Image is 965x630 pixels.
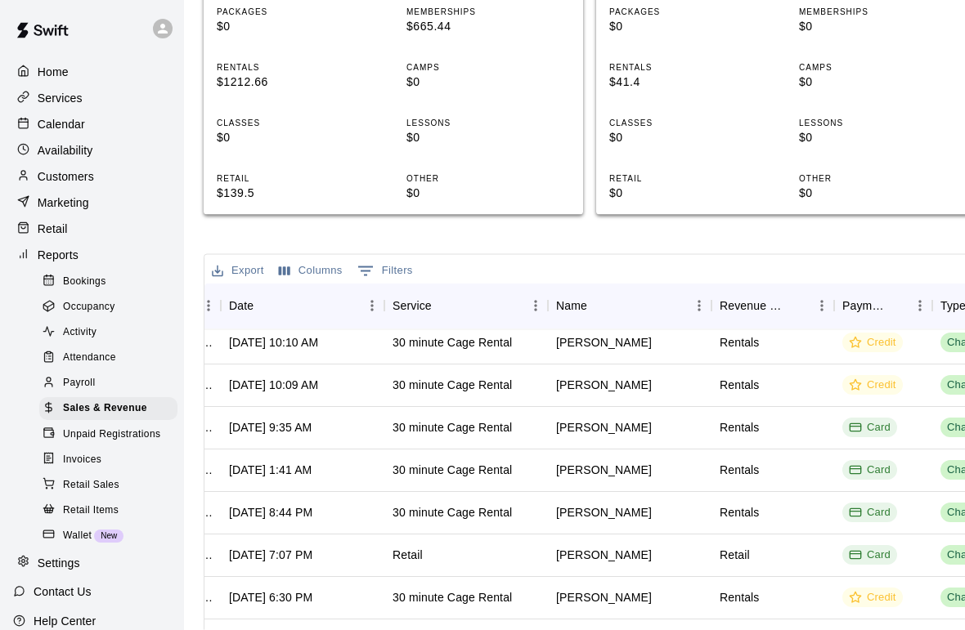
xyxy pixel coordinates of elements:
[38,91,83,107] p: Services
[393,378,512,394] div: 30 minute Cage Rental
[393,420,512,436] div: 30 minute Cage Rental
[217,185,380,202] p: $139.5
[556,335,652,351] div: Meagan Cipulli
[39,475,177,498] div: Retail Sales
[406,74,570,91] p: $0
[548,284,711,329] div: Name
[39,321,184,346] a: Activity
[217,129,380,146] p: $0
[720,547,750,564] div: Retail
[609,172,773,185] p: RETAIL
[34,584,92,601] p: Contact Us
[384,284,548,329] div: Service
[393,590,512,606] div: 30 minute Cage Rental
[849,506,891,521] div: Card
[849,421,891,436] div: Card
[229,547,312,564] div: Oct 13, 2025 at 7:07 PM
[556,378,652,394] div: Michael Maurer
[406,172,570,185] p: OTHER
[13,165,171,190] div: Customers
[63,503,119,520] span: Retail Items
[229,284,254,329] div: Date
[799,172,963,185] p: OTHER
[609,61,773,74] p: RENTALS
[720,505,760,521] div: Rentals
[39,397,184,422] a: Sales & Revenue
[556,590,652,606] div: Jonathan Ryan
[556,420,652,436] div: Ashley Redanz
[217,61,380,74] p: RENTALS
[406,61,570,74] p: CAMPS
[254,295,276,318] button: Sort
[229,335,318,351] div: Oct 14, 2025 at 10:10 AM
[849,336,896,351] div: Credit
[38,143,93,159] p: Availability
[799,129,963,146] p: $0
[13,552,171,576] div: Settings
[393,505,512,521] div: 30 minute Cage Rental
[229,378,318,394] div: Oct 14, 2025 at 10:09 AM
[38,248,79,264] p: Reports
[13,113,171,137] div: Calendar
[13,60,171,85] a: Home
[360,294,384,319] button: Menu
[208,258,268,284] button: Export
[908,294,932,319] button: Menu
[799,117,963,129] p: LESSONS
[217,74,380,91] p: $1212.66
[842,284,885,329] div: Payment Method
[556,505,652,521] div: Barry Hawkins
[39,398,177,421] div: Sales & Revenue
[523,294,548,319] button: Menu
[39,372,184,397] a: Payroll
[34,614,96,630] p: Help Center
[353,258,417,284] button: Show filters
[720,284,787,329] div: Revenue Category
[180,284,221,329] div: InvoiceId
[63,300,115,316] span: Occupancy
[39,373,177,395] div: Payroll
[38,221,68,238] p: Retail
[556,462,652,479] div: Ree Nguyen
[13,217,171,242] a: Retail
[556,547,652,564] div: Craig Casaletto
[393,462,512,479] div: 30 minute Cage Rental
[432,295,455,318] button: Sort
[196,294,221,319] button: Menu
[39,322,177,345] div: Activity
[810,294,834,319] button: Menu
[849,463,891,479] div: Card
[720,335,760,351] div: Rentals
[63,401,147,418] span: Sales & Revenue
[39,524,184,549] a: WalletNew
[229,462,312,479] div: Oct 14, 2025 at 1:41 AM
[849,591,896,606] div: Credit
[406,117,570,129] p: LESSONS
[63,376,95,392] span: Payroll
[13,191,171,216] div: Marketing
[38,556,80,572] p: Settings
[94,532,123,541] span: New
[13,87,171,111] a: Services
[609,6,773,18] p: PACKAGES
[609,185,773,202] p: $0
[38,65,69,81] p: Home
[38,117,85,133] p: Calendar
[63,275,106,291] span: Bookings
[609,117,773,129] p: CLASSES
[39,271,177,294] div: Bookings
[39,448,184,473] a: Invoices
[406,129,570,146] p: $0
[720,462,760,479] div: Rentals
[39,525,177,548] div: WalletNew
[799,74,963,91] p: $0
[217,172,380,185] p: RETAIL
[39,295,184,320] a: Occupancy
[393,284,432,329] div: Service
[39,347,177,370] div: Attendance
[217,6,380,18] p: PACKAGES
[609,129,773,146] p: $0
[587,295,610,318] button: Sort
[406,185,570,202] p: $0
[39,500,177,523] div: Retail Items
